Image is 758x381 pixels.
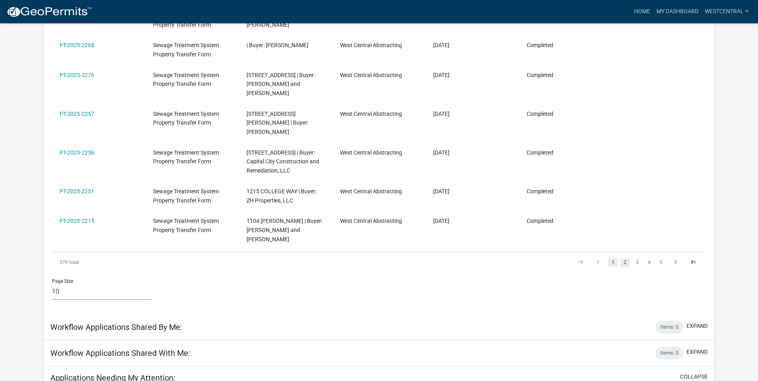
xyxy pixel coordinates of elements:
div: Items: 0 [655,347,683,359]
a: PT-2025-2251 [60,188,94,194]
button: expand [686,322,708,330]
div: 579 total [52,252,181,272]
h5: Workflow Applications Shared By Me: [50,322,182,332]
a: go to next page [668,258,683,267]
span: West Central Abstracting [340,188,402,194]
span: Completed [527,149,553,156]
span: Sewage Treatment System Property Transfer Form [153,218,219,233]
li: page 1 [607,256,619,269]
a: 2 [620,258,630,267]
a: go to first page [573,258,588,267]
span: Completed [527,111,553,117]
span: Sewage Treatment System Property Transfer Form [153,149,219,165]
span: 613 VERNON AVE E | Buyer: Samuel A. West IV [247,111,308,135]
li: page 3 [631,256,643,269]
button: expand [686,348,708,356]
span: Completed [527,188,553,194]
a: PT-2025-2268 [60,42,94,48]
a: go to last page [686,258,701,267]
span: Sewage Treatment System Property Transfer Form [153,188,219,204]
button: collapse [680,373,708,381]
span: 34251 190TH AVE | Buyer: Robert D. Hanson and Naomi Hoffbeck [247,72,315,97]
a: 4 [644,258,654,267]
span: West Central Abstracting [340,72,402,78]
span: West Central Abstracting [340,111,402,117]
span: 08/28/2025 [433,111,450,117]
a: PT-2025-2276 [60,72,94,78]
li: page 5 [655,256,667,269]
a: 3 [632,258,642,267]
a: PT-2025-2215 [60,218,94,224]
span: 1215 COLLEGE WAY | Buyer: ZH Properties, LLC [247,188,316,204]
span: Completed [527,218,553,224]
span: 2416 FIR AVE E | Buyer: Capital City Construction and Remediation, LLC [247,149,319,174]
a: 1 [608,258,618,267]
a: PT-2025-2257 [60,111,94,117]
span: 08/28/2025 [433,72,450,78]
a: 5 [656,258,666,267]
span: Completed [527,42,553,48]
span: 08/26/2025 [433,218,450,224]
a: My Dashboard [653,4,702,19]
span: 08/28/2025 [433,149,450,156]
span: West Central Abstracting [340,42,402,48]
a: PT-2025-2256 [60,149,94,156]
h5: Workflow Applications Shared With Me: [50,348,190,358]
span: Completed [527,72,553,78]
span: 1104 MITCHELL PL | Buyer: Megan C. Rachels and Jonathan E. McCain [247,218,322,242]
span: West Central Abstracting [340,218,402,224]
a: Home [631,4,653,19]
span: Sewage Treatment System Property Transfer Form [153,111,219,126]
div: Items: 0 [655,321,683,333]
a: go to previous page [591,258,606,267]
span: 08/28/2025 [433,188,450,194]
span: Sewage Treatment System Property Transfer Form [153,72,219,87]
span: | Buyer: Brenda Peasley [247,42,308,48]
li: page 4 [643,256,655,269]
a: westcentral [702,4,752,19]
li: page 2 [619,256,631,269]
span: West Central Abstracting [340,149,402,156]
span: 08/29/2025 [433,42,450,48]
span: Sewage Treatment System Property Transfer Form [153,42,219,58]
